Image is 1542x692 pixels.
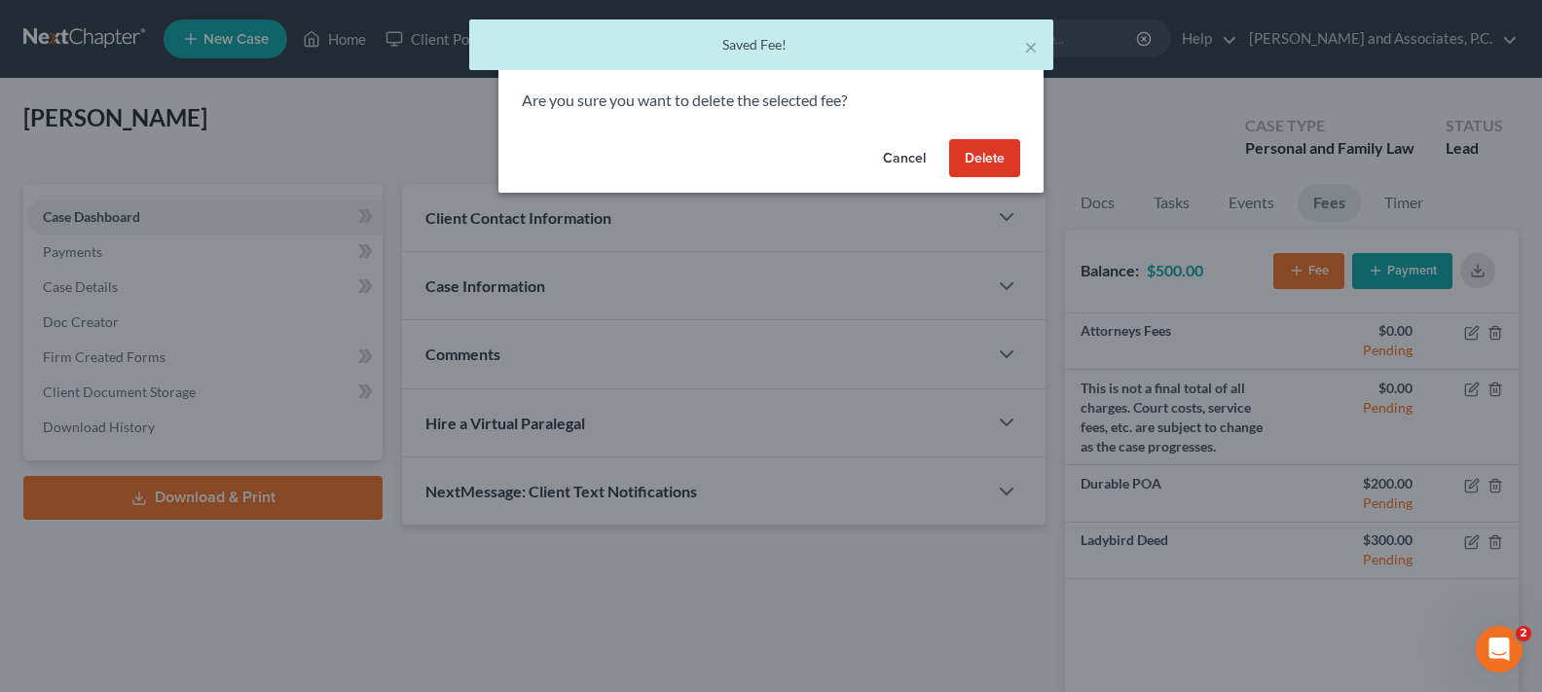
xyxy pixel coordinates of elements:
[522,90,1020,112] p: Are you sure you want to delete the selected fee?
[485,35,1038,55] div: Saved Fee!
[1024,35,1038,58] button: ×
[1516,626,1531,641] span: 2
[867,139,941,178] button: Cancel
[949,139,1020,178] button: Delete
[1476,626,1523,673] iframe: Intercom live chat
